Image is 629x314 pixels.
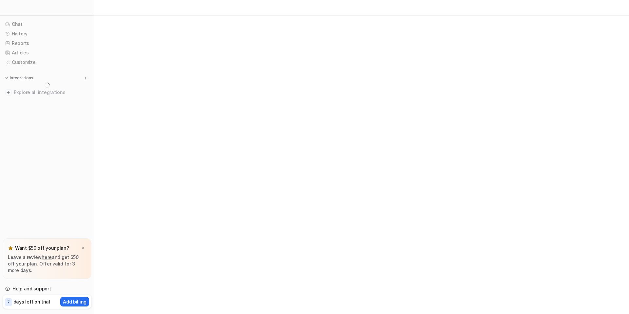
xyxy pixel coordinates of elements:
[3,58,91,67] a: Customize
[4,76,9,80] img: expand menu
[63,298,86,305] p: Add billing
[13,298,50,305] p: days left on trial
[3,48,91,57] a: Articles
[42,254,52,260] a: here
[8,245,13,251] img: star
[81,246,85,250] img: x
[3,88,91,97] a: Explore all integrations
[7,299,10,305] p: 7
[3,29,91,38] a: History
[3,284,91,293] a: Help and support
[14,87,89,98] span: Explore all integrations
[3,20,91,29] a: Chat
[60,297,89,306] button: Add billing
[10,75,33,81] p: Integrations
[83,76,88,80] img: menu_add.svg
[15,245,69,251] p: Want $50 off your plan?
[8,254,86,274] p: Leave a review and get $50 off your plan. Offer valid for 3 more days.
[3,39,91,48] a: Reports
[3,75,35,81] button: Integrations
[5,89,12,96] img: explore all integrations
